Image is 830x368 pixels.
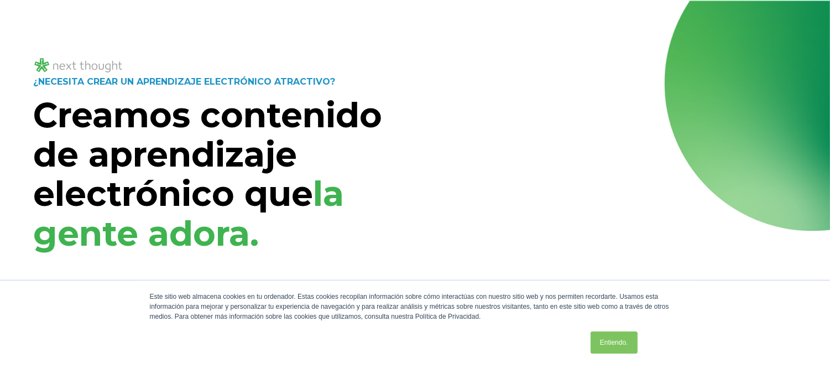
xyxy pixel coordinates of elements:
img: Modo de luz del logotipo de NT [33,56,124,75]
a: Entiendo. [591,331,638,354]
iframe: Experiencias de aprendizaje de próxima generación [456,100,766,274]
font: la gente adora. [33,173,344,254]
font: Entiendo. [600,339,628,346]
font: Creamos contenido de aprendizaje electrónico que [33,94,382,215]
font: ¿NECESITA CREAR UN APRENDIZAJE ELECTRÓNICO ATRACTIVO? [33,76,335,87]
font: Este sitio web almacena cookies en tu ordenador. Estas cookies recopilan información sobre cómo i... [150,293,669,320]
